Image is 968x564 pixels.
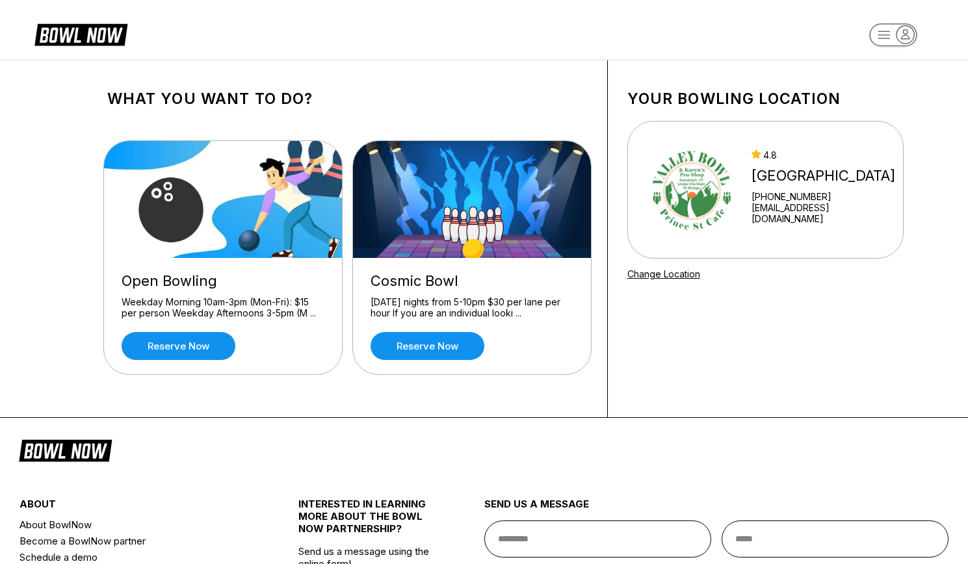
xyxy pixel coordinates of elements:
[752,149,898,160] div: 4.8
[107,90,588,108] h1: What you want to do?
[122,272,324,290] div: Open Bowling
[484,498,949,520] div: send us a message
[371,296,573,319] div: [DATE] nights from 5-10pm $30 per lane per hour If you are an individual looki ...
[627,268,700,279] a: Change Location
[104,141,343,258] img: Open Bowling
[371,332,484,360] a: Reserve now
[752,167,898,185] div: [GEOGRAPHIC_DATA]
[20,498,252,517] div: about
[645,141,740,238] img: Valley Bowl
[353,141,592,258] img: Cosmic Bowl
[122,296,324,319] div: Weekday Morning 10am-3pm (Mon-Fri): $15 per person Weekday Afternoons 3-5pm (M ...
[298,498,438,545] div: INTERESTED IN LEARNING MORE ABOUT THE BOWL NOW PARTNERSHIP?
[20,533,252,549] a: Become a BowlNow partner
[627,90,904,108] h1: Your bowling location
[20,517,252,533] a: About BowlNow
[752,202,898,224] a: [EMAIL_ADDRESS][DOMAIN_NAME]
[752,191,898,202] div: [PHONE_NUMBER]
[371,272,573,290] div: Cosmic Bowl
[122,332,235,360] a: Reserve now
